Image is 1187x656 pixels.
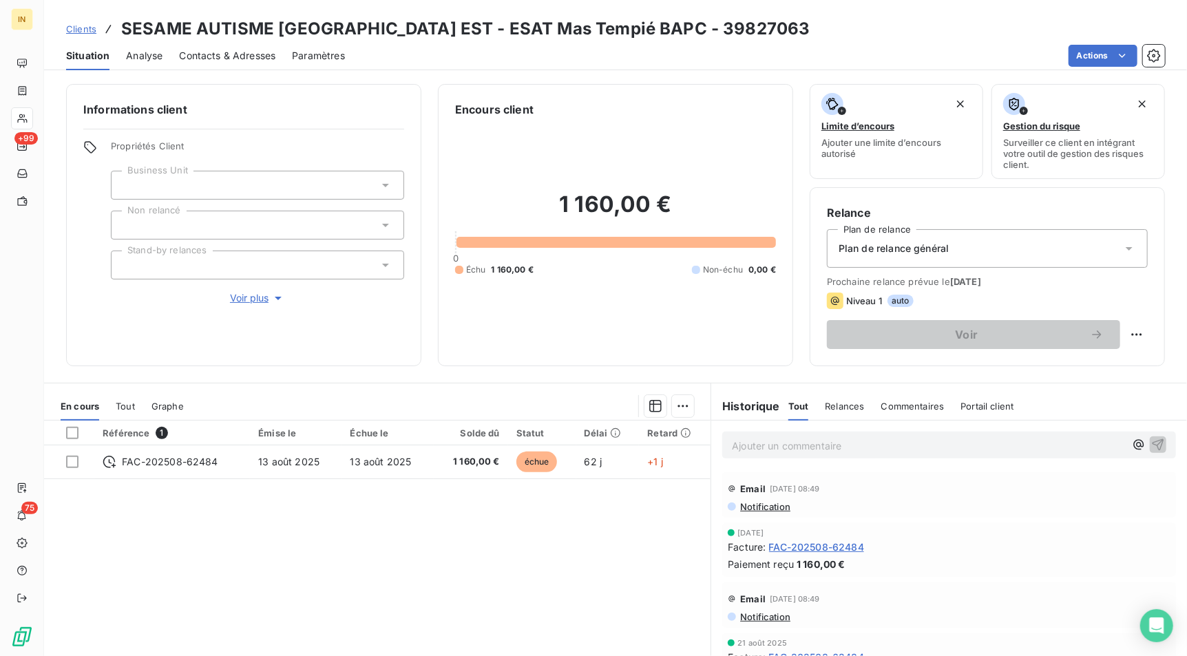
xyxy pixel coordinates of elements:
div: Référence [103,427,242,439]
span: Limite d’encours [821,120,894,131]
span: Paiement reçu [728,557,794,571]
span: 0,00 € [748,264,776,276]
span: 1 160,00 € [442,455,500,469]
span: 0 [453,253,459,264]
span: Email [740,593,766,604]
button: Voir [827,320,1120,349]
span: Surveiller ce client en intégrant votre outil de gestion des risques client. [1003,137,1153,170]
span: Tout [788,401,809,412]
span: Échu [466,264,486,276]
h6: Historique [711,398,780,414]
span: Graphe [151,401,184,412]
button: Voir plus [111,290,404,306]
input: Ajouter une valeur [123,179,134,191]
span: Tout [116,401,135,412]
span: Portail client [960,401,1013,412]
span: [DATE] [950,276,981,287]
span: [DATE] [737,529,764,537]
span: Contacts & Adresses [179,49,275,63]
span: Propriétés Client [111,140,404,160]
div: Délai [585,427,631,438]
div: Échue le [350,427,425,438]
span: Analyse [126,49,162,63]
span: Notification [739,611,790,622]
div: Solde dû [442,427,500,438]
img: Logo LeanPay [11,626,33,648]
span: auto [887,295,914,307]
span: 21 août 2025 [737,639,787,647]
span: Email [740,483,766,494]
span: FAC-202508-62484 [769,540,864,554]
input: Ajouter une valeur [123,219,134,231]
h2: 1 160,00 € [455,191,776,232]
span: [DATE] 08:49 [770,595,820,603]
span: 75 [21,502,38,514]
span: Notification [739,501,790,512]
span: En cours [61,401,99,412]
span: Plan de relance général [839,242,949,255]
span: Voir [843,329,1090,340]
h6: Encours client [455,101,534,118]
span: FAC-202508-62484 [122,455,218,469]
span: 1 160,00 € [797,557,845,571]
span: 1 160,00 € [492,264,534,276]
button: Limite d’encoursAjouter une limite d’encours autorisé [810,84,983,179]
span: Voir plus [230,291,285,305]
span: 13 août 2025 [258,456,319,467]
span: Ajouter une limite d’encours autorisé [821,137,971,159]
span: Gestion du risque [1003,120,1080,131]
h3: SESAME AUTISME [GEOGRAPHIC_DATA] EST - ESAT Mas Tempié BAPC - 39827063 [121,17,810,41]
span: Non-échu [703,264,743,276]
div: IN [11,8,33,30]
h6: Informations client [83,101,404,118]
span: Paramètres [292,49,345,63]
span: [DATE] 08:49 [770,485,820,493]
span: Situation [66,49,109,63]
span: +1 j [647,456,663,467]
span: 13 août 2025 [350,456,411,467]
div: Statut [516,427,568,438]
a: Clients [66,22,96,36]
h6: Relance [827,204,1148,221]
div: Open Intercom Messenger [1140,609,1173,642]
span: Commentaires [881,401,945,412]
span: Prochaine relance prévue le [827,276,1148,287]
span: 62 j [585,456,602,467]
span: Facture : [728,540,766,554]
button: Gestion du risqueSurveiller ce client en intégrant votre outil de gestion des risques client. [991,84,1165,179]
div: Émise le [258,427,333,438]
span: Clients [66,23,96,34]
button: Actions [1069,45,1137,67]
span: Relances [825,401,864,412]
input: Ajouter une valeur [123,259,134,271]
span: +99 [14,132,38,145]
span: Niveau 1 [846,295,882,306]
span: 1 [156,427,168,439]
span: échue [516,452,558,472]
div: Retard [647,427,702,438]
